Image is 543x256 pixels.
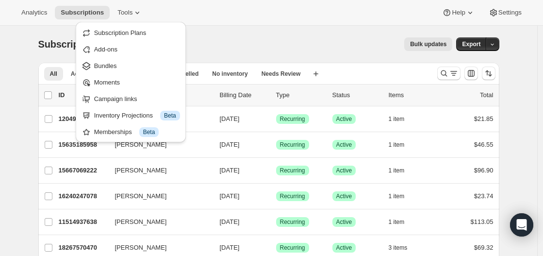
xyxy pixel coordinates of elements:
button: 1 item [389,215,415,229]
span: Help [452,9,465,17]
span: $113.05 [471,218,494,225]
p: 15635185958 [59,140,107,150]
span: Beta [143,128,155,136]
div: Items [389,90,437,100]
p: 15667069222 [59,166,107,175]
span: Subscription Plans [94,29,147,36]
div: 18267570470[PERSON_NAME][DATE]SuccessRecurringSuccessActive3 items$69.32 [59,241,494,255]
span: 1 item [389,192,405,200]
span: $21.85 [474,115,494,122]
span: Recurring [280,192,305,200]
button: Moments [79,74,183,90]
button: Customize table column order and visibility [464,67,478,80]
span: Recurring [280,141,305,149]
span: Beta [164,112,176,119]
button: 1 item [389,189,415,203]
div: 11514937638[PERSON_NAME][DATE]SuccessRecurringSuccessActive1 item$113.05 [59,215,494,229]
span: 1 item [389,167,405,174]
span: [PERSON_NAME] [115,217,167,227]
span: 3 items [389,244,408,252]
div: 16240247078[PERSON_NAME][DATE]SuccessRecurringSuccessActive1 item$23.74 [59,189,494,203]
span: $96.90 [474,167,494,174]
span: Needs Review [262,70,301,78]
button: 3 items [389,241,418,255]
button: Search and filter results [437,67,461,80]
span: Recurring [280,244,305,252]
span: Bundles [94,62,117,69]
span: [DATE] [220,192,240,200]
span: Tools [117,9,132,17]
button: Sort the results [482,67,495,80]
span: Analytics [21,9,47,17]
span: 1 item [389,218,405,226]
span: $46.55 [474,141,494,148]
span: Active [71,70,88,78]
p: 18267570470 [59,243,107,253]
span: 1 item [389,141,405,149]
span: Recurring [280,167,305,174]
span: Campaign links [94,95,137,102]
span: [PERSON_NAME] [115,166,167,175]
p: Status [332,90,381,100]
button: Help [436,6,480,19]
div: 15667069222[PERSON_NAME][DATE]SuccessRecurringSuccessActive1 item$96.90 [59,164,494,177]
div: Open Intercom Messenger [510,213,533,237]
p: Billing Date [220,90,268,100]
div: 12049449254[PERSON_NAME][DATE]SuccessRecurringSuccessActive1 item$21.85 [59,112,494,126]
span: Active [336,244,352,252]
button: Campaign links [79,91,183,106]
span: [PERSON_NAME] [115,191,167,201]
span: Moments [94,79,120,86]
button: Inventory Projections [79,107,183,123]
div: Memberships [94,127,180,137]
button: [PERSON_NAME] [109,240,206,256]
span: Export [462,40,480,48]
button: Bulk updates [404,37,452,51]
span: Settings [498,9,522,17]
button: Subscriptions [55,6,110,19]
p: ID [59,90,107,100]
button: [PERSON_NAME] [109,163,206,178]
span: Active [336,167,352,174]
button: Export [456,37,486,51]
button: 1 item [389,138,415,152]
p: 16240247078 [59,191,107,201]
button: Add-ons [79,41,183,57]
button: [PERSON_NAME] [109,188,206,204]
span: [DATE] [220,141,240,148]
span: Bulk updates [410,40,446,48]
span: Recurring [280,218,305,226]
span: [DATE] [220,244,240,251]
span: Recurring [280,115,305,123]
span: Active [336,218,352,226]
p: Total [480,90,493,100]
div: IDCustomerBilling DateTypeStatusItemsTotal [59,90,494,100]
span: [DATE] [220,218,240,225]
span: No inventory [212,70,247,78]
div: 15635185958[PERSON_NAME][DATE]SuccessRecurringSuccessActive1 item$46.55 [59,138,494,152]
div: Type [276,90,325,100]
span: Subscriptions [38,39,102,50]
button: [PERSON_NAME] [109,214,206,230]
button: 1 item [389,164,415,177]
p: 11514937638 [59,217,107,227]
span: 1 item [389,115,405,123]
span: [PERSON_NAME] [115,243,167,253]
div: Inventory Projections [94,111,180,120]
p: 12049449254 [59,114,107,124]
button: Bundles [79,58,183,73]
button: Create new view [308,67,324,81]
span: Add-ons [94,46,117,53]
span: Active [336,141,352,149]
span: [DATE] [220,115,240,122]
button: Settings [483,6,527,19]
button: Subscription Plans [79,25,183,40]
button: 1 item [389,112,415,126]
span: All [50,70,57,78]
span: Active [336,115,352,123]
span: $23.74 [474,192,494,200]
span: Subscriptions [61,9,104,17]
button: Analytics [16,6,53,19]
span: Active [336,192,352,200]
button: Memberships [79,124,183,139]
